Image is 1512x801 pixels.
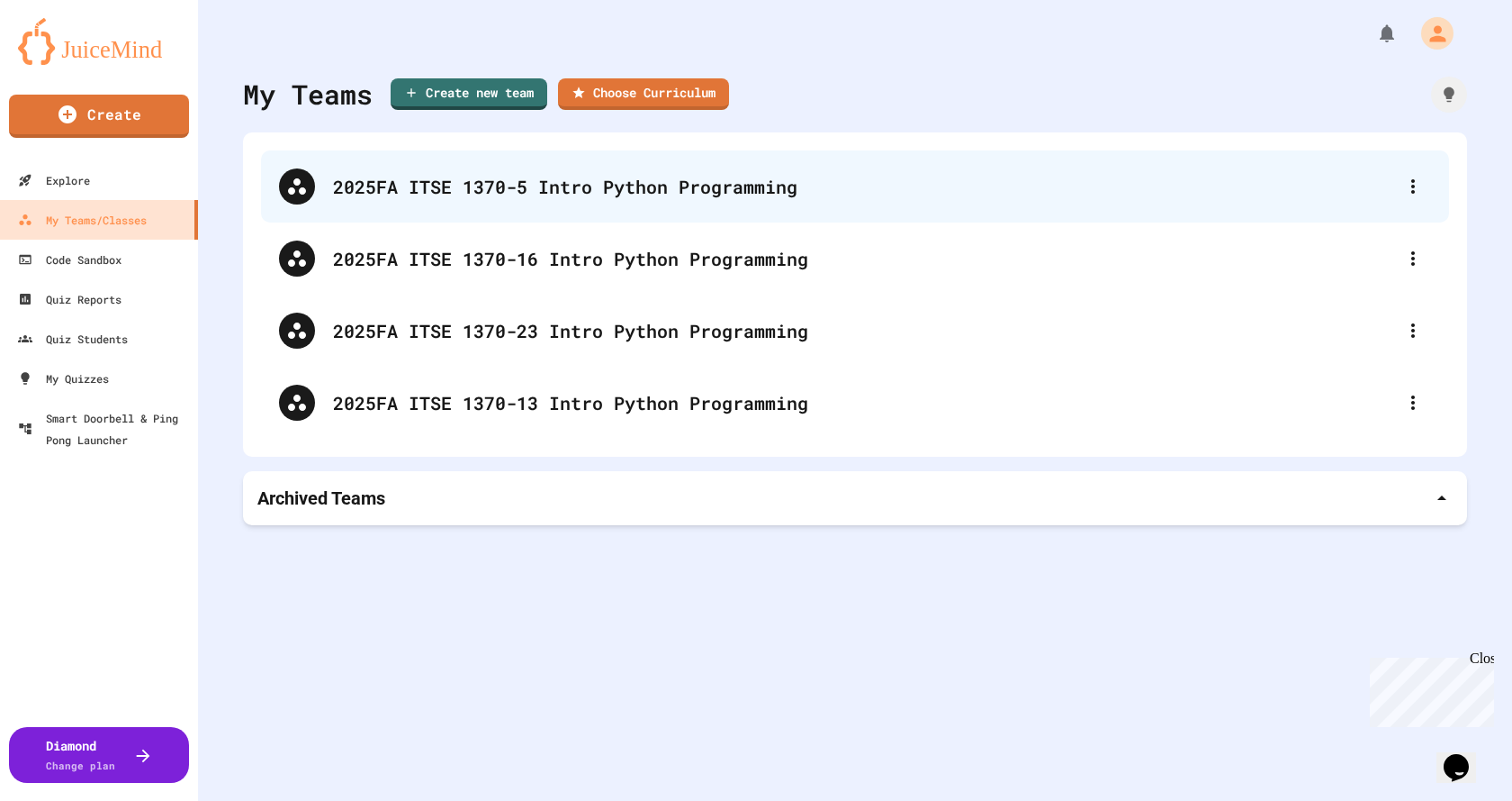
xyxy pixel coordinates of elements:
img: logo-orange.svg [18,18,180,65]
div: Explore [18,169,90,191]
button: DiamondChange plan [9,727,189,783]
div: 2025FA ITSE 1370-16 Intro Python Programming [261,223,1449,295]
div: Quiz Students [18,328,128,350]
div: My Account [1402,13,1458,54]
div: How it works [1431,77,1467,113]
div: Chat with us now!Close [7,7,124,114]
iframe: chat widget [1436,729,1494,783]
a: Create new team [391,78,547,110]
div: My Quizzes [18,368,109,389]
div: Code Sandbox [18,249,121,270]
div: 2025FA ITSE 1370-13 Intro Python Programming [261,367,1449,439]
span: Change plan [46,759,115,772]
div: 2025FA ITSE 1370-16 Intro Python Programming [333,245,1395,272]
p: Archived Teams [257,486,385,511]
div: Diamond [46,736,115,774]
iframe: chat widget [1363,651,1494,727]
div: Quiz Reports [18,288,121,310]
a: Choose Curriculum [558,78,729,110]
div: 2025FA ITSE 1370-23 Intro Python Programming [333,317,1395,344]
div: 2025FA ITSE 1370-5 Intro Python Programming [261,150,1449,223]
div: My Teams/Classes [18,209,147,231]
div: My Teams [243,74,373,114]
div: My Notifications [1343,18,1402,49]
div: 2025FA ITSE 1370-13 Intro Python Programming [333,389,1395,416]
a: Create [9,95,189,138]
div: 2025FA ITSE 1370-23 Intro Python Programming [261,295,1449,367]
div: 2025FA ITSE 1370-5 Intro Python Programming [333,173,1395,200]
div: Smart Doorbell & Ping Pong Launcher [18,407,191,451]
